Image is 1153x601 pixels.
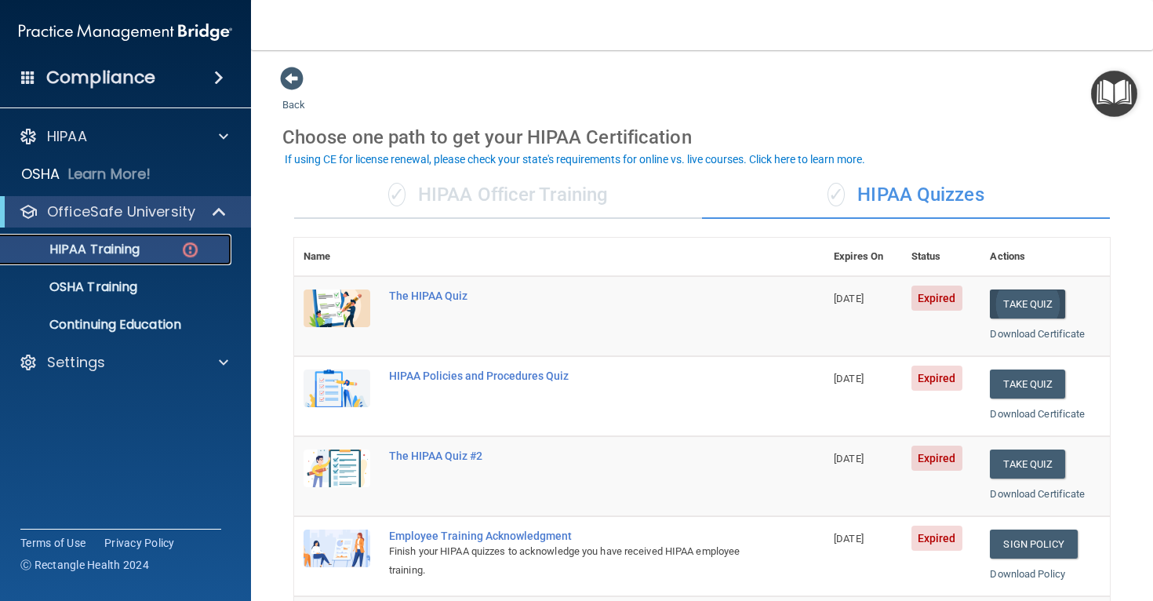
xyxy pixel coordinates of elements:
span: Expired [911,286,962,311]
h4: Compliance [46,67,155,89]
span: [DATE] [834,373,864,384]
div: HIPAA Quizzes [702,172,1110,219]
p: Settings [47,353,105,372]
p: OfficeSafe University [47,202,195,221]
button: Take Quiz [990,370,1065,399]
a: Privacy Policy [104,535,175,551]
div: The HIPAA Quiz [389,290,746,302]
span: Expired [911,446,962,471]
th: Actions [980,238,1110,276]
div: Employee Training Acknowledgment [389,530,746,542]
a: Download Policy [990,568,1065,580]
button: Take Quiz [990,450,1065,479]
a: HIPAA [19,127,228,146]
a: Terms of Use [20,535,85,551]
div: HIPAA Policies and Procedures Quiz [389,370,746,382]
span: Ⓒ Rectangle Health 2024 [20,557,149,573]
span: Expired [911,526,962,551]
a: Download Certificate [990,328,1085,340]
th: Name [294,238,380,276]
span: ✓ [388,183,406,206]
a: Sign Policy [990,530,1077,559]
a: OfficeSafe University [19,202,227,221]
div: HIPAA Officer Training [294,172,702,219]
span: ✓ [827,183,845,206]
button: Take Quiz [990,290,1065,319]
p: HIPAA Training [10,242,140,257]
div: Finish your HIPAA quizzes to acknowledge you have received HIPAA employee training. [389,542,746,580]
span: [DATE] [834,533,864,545]
a: Download Certificate [990,408,1085,420]
a: Download Certificate [990,488,1085,500]
p: Continuing Education [10,317,224,333]
button: If using CE for license renewal, please check your state's requirements for online vs. live cours... [282,151,867,167]
p: Learn More! [68,165,151,184]
img: PMB logo [19,16,232,48]
span: Expired [911,366,962,391]
p: HIPAA [47,127,87,146]
span: [DATE] [834,293,864,304]
a: Settings [19,353,228,372]
p: OSHA [21,165,60,184]
span: [DATE] [834,453,864,464]
div: The HIPAA Quiz #2 [389,450,746,462]
p: OSHA Training [10,279,137,295]
th: Status [902,238,981,276]
th: Expires On [824,238,902,276]
button: Open Resource Center [1091,71,1137,117]
a: Back [282,80,305,111]
img: danger-circle.6113f641.png [180,240,200,260]
div: Choose one path to get your HIPAA Certification [282,115,1122,160]
div: If using CE for license renewal, please check your state's requirements for online vs. live cours... [285,154,865,165]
